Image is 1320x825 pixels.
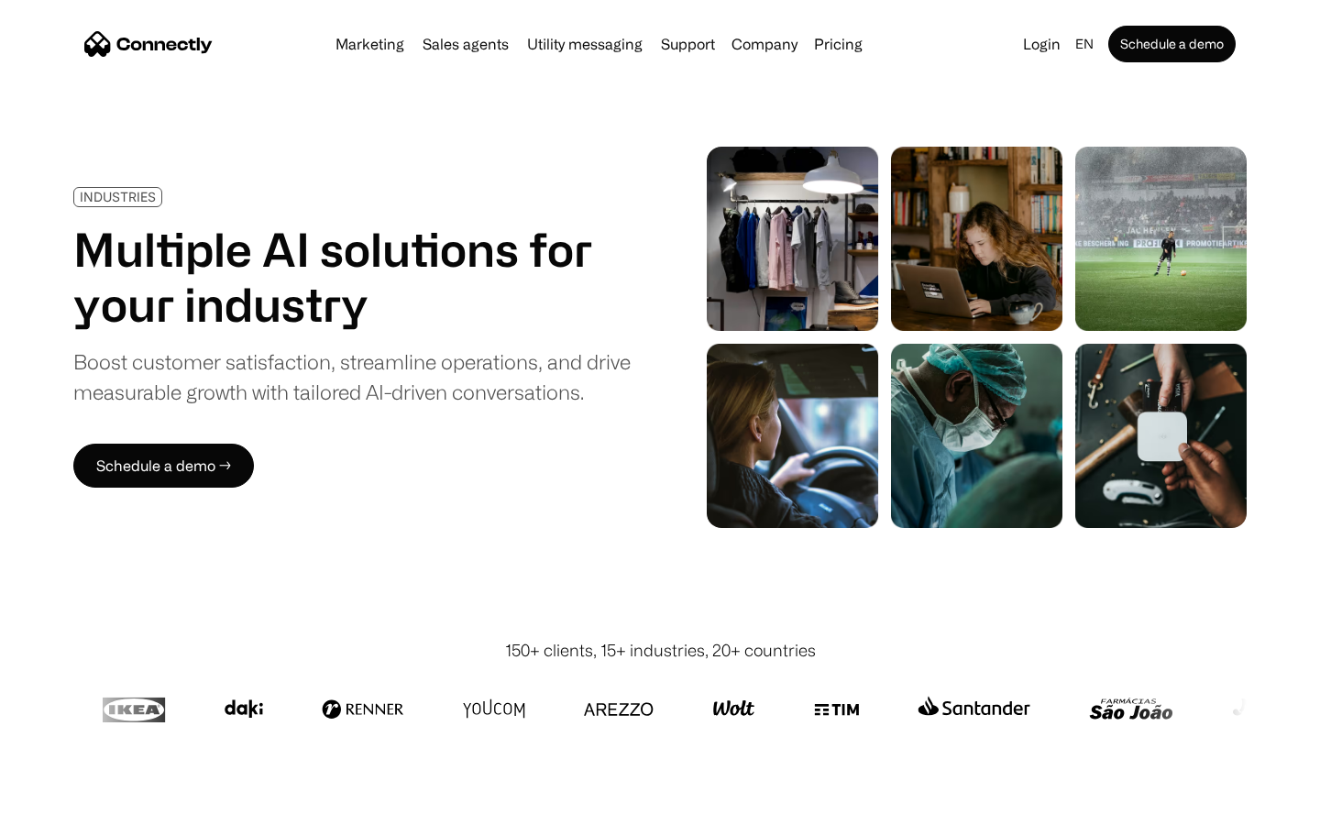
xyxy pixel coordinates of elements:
a: Support [654,37,722,51]
a: Pricing [807,37,870,51]
div: Company [731,31,797,57]
h1: Multiple AI solutions for your industry [73,222,631,332]
a: Login [1016,31,1068,57]
a: Schedule a demo [1108,26,1236,62]
ul: Language list [37,793,110,819]
div: INDUSTRIES [80,190,156,203]
div: 150+ clients, 15+ industries, 20+ countries [505,638,816,663]
a: Utility messaging [520,37,650,51]
div: Boost customer satisfaction, streamline operations, and drive measurable growth with tailored AI-... [73,346,631,407]
a: Marketing [328,37,412,51]
a: Sales agents [415,37,516,51]
a: Schedule a demo → [73,444,254,488]
aside: Language selected: English [18,791,110,819]
div: en [1075,31,1094,57]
